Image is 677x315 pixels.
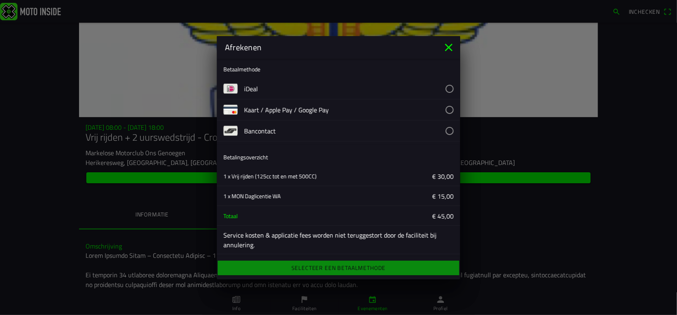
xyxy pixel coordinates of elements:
ion-icon: close [442,41,455,54]
ion-title: Afrekenen [217,41,442,54]
ion-label: € 15,00 [345,191,454,201]
ion-label: Service kosten & applicatie fees worden niet teruggestort door de faciliteit bij annulering. [223,230,454,250]
ion-label: Betaalmethode [223,65,260,73]
ion-label: Betalingsoverzicht [223,153,268,161]
img: payment-ideal.png [223,81,238,96]
img: payment-bancontact.png [223,124,238,138]
ion-text: 1 x MON Daglicentie WA [223,191,281,200]
ion-text: Totaal [223,211,238,220]
img: payment-card.png [223,103,238,117]
ion-text: 1 x Vrij rijden (125cc tot en met 500CC) [223,171,317,180]
ion-label: € 30,00 [345,171,454,181]
ion-label: € 45,00 [345,211,454,221]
